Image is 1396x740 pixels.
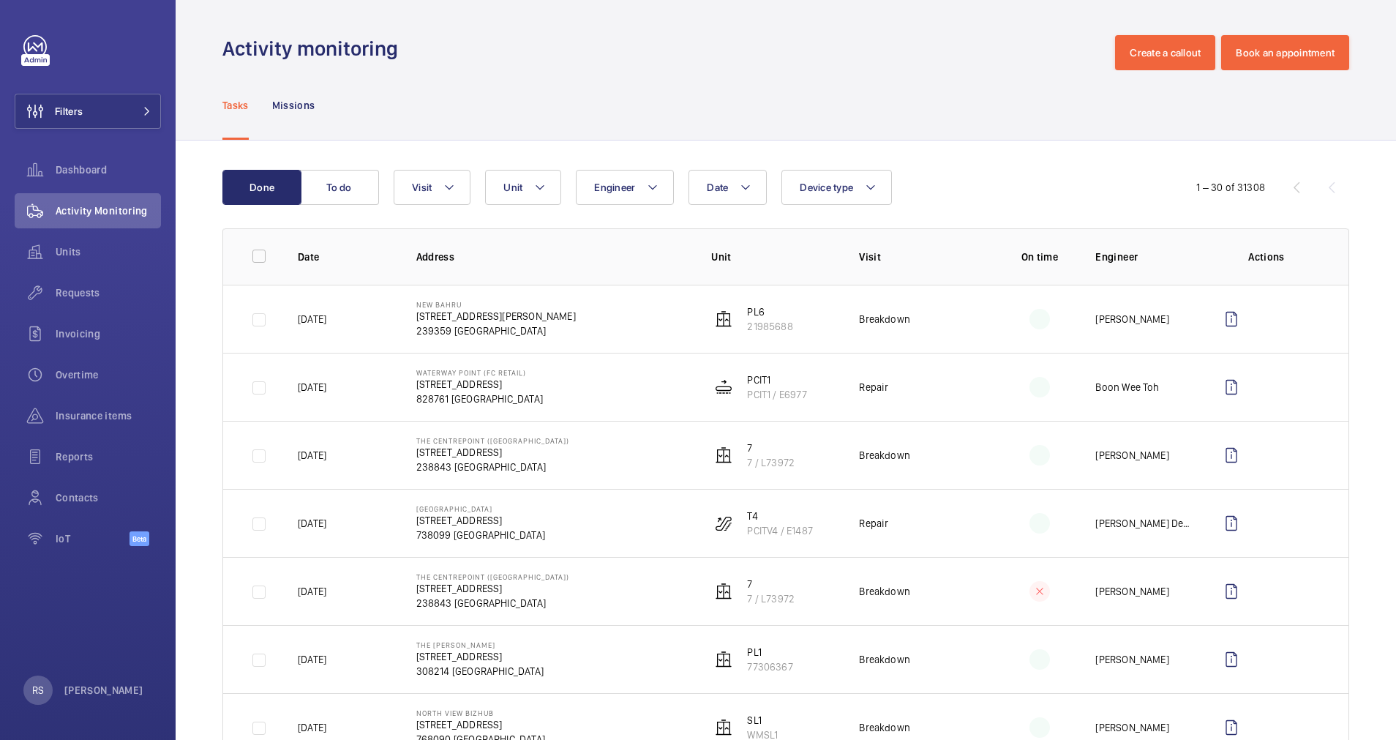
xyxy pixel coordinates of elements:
p: [DATE] [298,516,326,531]
p: PCIT1 / E6977 [747,387,806,402]
p: [STREET_ADDRESS] [416,649,544,664]
p: 738099 [GEOGRAPHIC_DATA] [416,528,545,542]
p: 238843 [GEOGRAPHIC_DATA] [416,596,569,610]
p: Engineer [1095,250,1190,264]
p: [DATE] [298,448,326,463]
p: Address [416,250,688,264]
p: 77306367 [747,659,792,674]
p: SL1 [747,713,778,728]
button: Filters [15,94,161,129]
p: [DATE] [298,312,326,326]
button: Visit [394,170,470,205]
span: Activity Monitoring [56,203,161,218]
p: On time [1007,250,1072,264]
span: Requests [56,285,161,300]
p: North View Bizhub [416,709,545,717]
button: To do [300,170,379,205]
p: [STREET_ADDRESS] [416,717,545,732]
p: The [PERSON_NAME] [416,640,544,649]
p: [DATE] [298,652,326,667]
p: Waterway Point (FC Retail) [416,368,543,377]
button: Engineer [576,170,674,205]
p: 7 [747,441,795,455]
p: [PERSON_NAME] [1095,584,1168,599]
span: Device type [800,182,853,193]
img: elevator.svg [715,719,732,736]
span: Overtime [56,367,161,382]
p: [PERSON_NAME] [1095,448,1168,463]
img: elevator.svg [715,446,732,464]
img: moving_walk.svg [715,378,732,396]
p: Breakdown [859,584,910,599]
button: Book an appointment [1221,35,1349,70]
p: Missions [272,98,315,113]
p: RS [32,683,44,698]
span: Engineer [594,182,635,193]
span: Reports [56,449,161,464]
img: elevator.svg [715,583,732,600]
span: Contacts [56,490,161,505]
p: [PERSON_NAME] [1095,312,1168,326]
button: Create a callout [1115,35,1215,70]
span: Visit [412,182,432,193]
p: [DATE] [298,720,326,735]
p: Unit [711,250,836,264]
p: Repair [859,516,888,531]
span: Insurance items [56,408,161,423]
p: Breakdown [859,720,910,735]
p: PL1 [747,645,792,659]
p: 238843 [GEOGRAPHIC_DATA] [416,460,569,474]
img: elevator.svg [715,651,732,668]
span: Dashboard [56,162,161,177]
img: elevator.svg [715,310,732,328]
p: 7 / L73972 [747,591,795,606]
p: 828761 [GEOGRAPHIC_DATA] [416,392,543,406]
p: Date [298,250,393,264]
span: Date [707,182,728,193]
p: [DATE] [298,584,326,599]
p: [PERSON_NAME] [64,683,143,698]
p: [STREET_ADDRESS] [416,513,545,528]
p: PCITV4 / E1487 [747,523,813,538]
p: PCIT1 [747,373,806,387]
p: [PERSON_NAME] [1095,720,1168,735]
p: [GEOGRAPHIC_DATA] [416,504,545,513]
img: escalator.svg [715,515,732,532]
p: Breakdown [859,312,910,326]
p: [STREET_ADDRESS] [416,581,569,596]
p: The Centrepoint ([GEOGRAPHIC_DATA]) [416,436,569,445]
p: 239359 [GEOGRAPHIC_DATA] [416,324,576,338]
div: 1 – 30 of 31308 [1196,180,1265,195]
button: Done [222,170,301,205]
p: [DATE] [298,380,326,395]
p: Visit [859,250,983,264]
span: Beta [130,531,149,546]
p: Actions [1214,250,1319,264]
p: 7 / L73972 [747,455,795,470]
button: Device type [781,170,892,205]
button: Date [688,170,767,205]
p: New Bahru [416,300,576,309]
p: [STREET_ADDRESS] [416,445,569,460]
p: Tasks [222,98,249,113]
p: Breakdown [859,448,910,463]
p: Breakdown [859,652,910,667]
p: [PERSON_NAME] [1095,652,1168,667]
p: 21985688 [747,319,792,334]
p: PL6 [747,304,792,319]
p: Boon Wee Toh [1095,380,1159,395]
span: IoT [56,531,130,546]
button: Unit [485,170,561,205]
p: 7 [747,577,795,591]
span: Filters [55,104,83,119]
span: Invoicing [56,326,161,341]
p: [PERSON_NAME] Dela [PERSON_NAME] [1095,516,1190,531]
p: T4 [747,509,813,523]
p: Repair [859,380,888,395]
p: [STREET_ADDRESS][PERSON_NAME] [416,309,576,324]
p: The Centrepoint ([GEOGRAPHIC_DATA]) [416,572,569,581]
p: [STREET_ADDRESS] [416,377,543,392]
p: 308214 [GEOGRAPHIC_DATA] [416,664,544,679]
span: Units [56,244,161,259]
span: Unit [503,182,522,193]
